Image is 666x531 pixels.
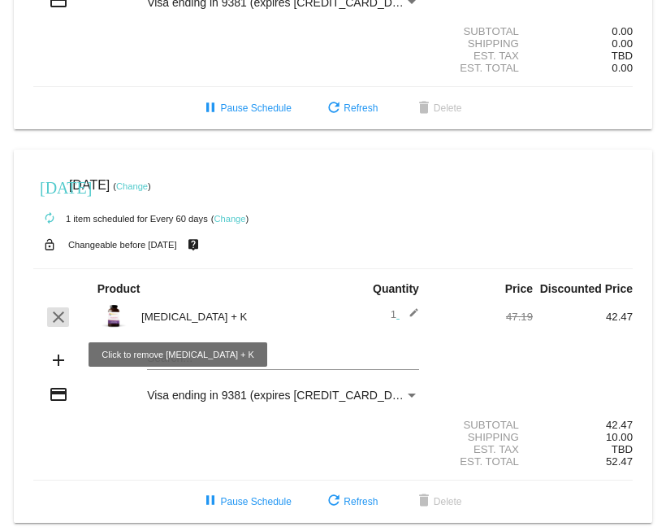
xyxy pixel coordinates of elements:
button: Refresh [311,487,391,516]
strong: Discounted Price [540,282,633,295]
button: Delete [401,487,475,516]
input: Search... [147,352,419,365]
span: Delete [414,102,462,114]
div: Est. Total [433,62,533,74]
mat-icon: pause [201,492,220,511]
mat-icon: delete [414,99,434,119]
button: Pause Schedule [188,94,304,123]
div: 0.00 [533,25,633,37]
span: Visa ending in 9381 (expires [CREDIT_CARD_DATA]) [147,389,419,402]
span: 1 [391,308,419,320]
strong: Price [505,282,533,295]
span: 0.00 [612,37,633,50]
mat-icon: credit_card [49,385,68,404]
span: Refresh [324,496,378,507]
div: 42.47 [533,419,633,431]
div: 47.19 [433,311,533,323]
small: ( ) [113,181,151,191]
mat-icon: refresh [324,492,344,511]
div: Shipping [433,37,533,50]
mat-icon: clear [49,307,68,327]
span: Pause Schedule [201,102,291,114]
mat-icon: lock_open [40,234,59,255]
div: [MEDICAL_DATA] + K [133,311,333,323]
a: Change [214,214,245,224]
div: Shipping [433,431,533,443]
small: 1 item scheduled for Every 60 days [33,214,208,224]
span: 52.47 [606,455,633,468]
div: Subtotal [433,419,533,431]
span: Pause Schedule [201,496,291,507]
div: 42.47 [533,311,633,323]
div: Est. Tax [433,50,533,62]
span: 10.00 [606,431,633,443]
span: TBD [612,50,633,62]
mat-icon: refresh [324,99,344,119]
div: Est. Tax [433,443,533,455]
mat-icon: pause [201,99,220,119]
mat-icon: [DATE] [40,176,59,196]
small: Changeable before [DATE] [68,240,177,250]
div: Subtotal [433,25,533,37]
button: Refresh [311,94,391,123]
mat-select: Payment Method [147,389,419,402]
mat-icon: autorenew [40,209,59,229]
strong: Quantity [373,282,419,295]
img: Desaulniers-V-VDS060-PL-2-Vitamin-DK-7ESSVDS060-PL.png [97,299,130,332]
button: Delete [401,94,475,123]
small: ( ) [211,214,249,224]
a: Change [116,181,148,191]
button: Pause Schedule [188,487,304,516]
span: TBD [612,443,633,455]
mat-icon: delete [414,492,434,511]
mat-icon: live_help [184,234,203,255]
span: 0.00 [612,62,633,74]
span: Refresh [324,102,378,114]
div: Est. Total [433,455,533,468]
span: Delete [414,496,462,507]
mat-icon: edit [400,307,419,327]
mat-icon: add [49,350,68,370]
strong: Product [97,282,141,295]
